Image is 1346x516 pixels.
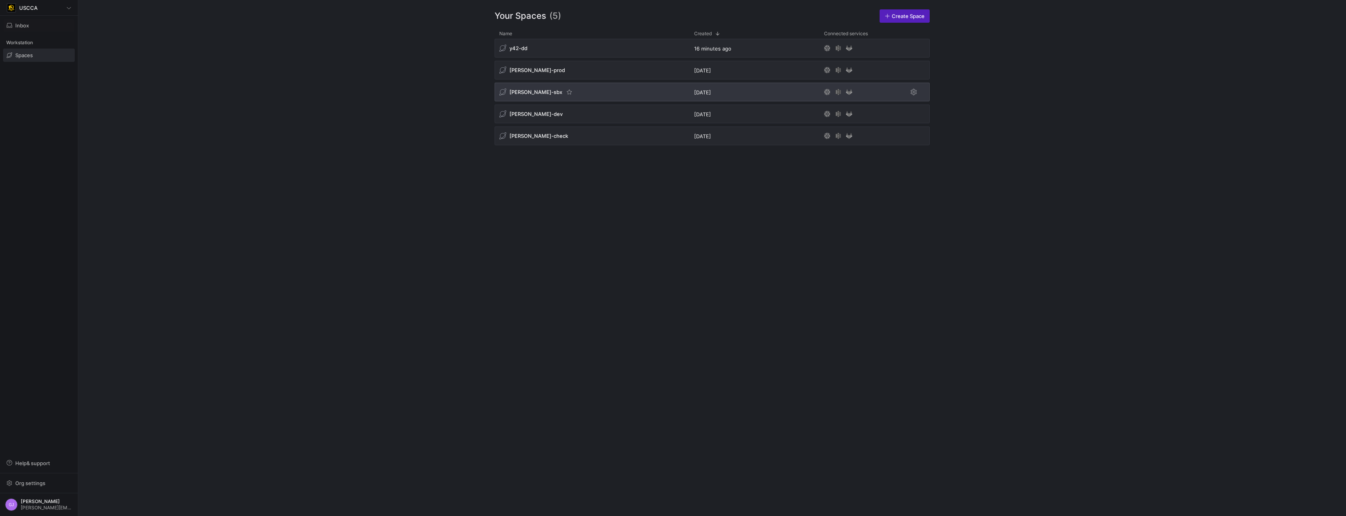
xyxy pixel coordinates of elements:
[509,111,563,117] span: [PERSON_NAME]-dev
[3,456,75,470] button: Help& support
[3,476,75,490] button: Org settings
[3,49,75,62] a: Spaces
[495,83,930,105] div: Press SPACE to select this row.
[549,9,561,23] span: (5)
[509,67,565,73] span: [PERSON_NAME]-prod
[3,481,75,487] a: Org settings
[21,505,73,511] span: [PERSON_NAME][EMAIL_ADDRESS][PERSON_NAME][DOMAIN_NAME]
[3,496,75,513] button: GJ[PERSON_NAME][PERSON_NAME][EMAIL_ADDRESS][PERSON_NAME][DOMAIN_NAME]
[694,111,711,117] span: [DATE]
[495,61,930,83] div: Press SPACE to select this row.
[15,480,45,486] span: Org settings
[892,13,925,19] span: Create Space
[499,31,512,36] span: Name
[495,105,930,126] div: Press SPACE to select this row.
[3,37,75,49] div: Workstation
[509,133,568,139] span: [PERSON_NAME]-check
[694,133,711,139] span: [DATE]
[495,39,930,61] div: Press SPACE to select this row.
[495,9,546,23] span: Your Spaces
[694,45,731,52] span: 16 minutes ago
[824,31,868,36] span: Connected services
[509,89,562,95] span: [PERSON_NAME]-sbx
[694,89,711,96] span: [DATE]
[7,4,15,12] img: https://storage.googleapis.com/y42-prod-data-exchange/images/uAsz27BndGEK0hZWDFeOjoxA7jCwgK9jE472...
[15,460,50,466] span: Help & support
[15,22,29,29] span: Inbox
[5,498,18,511] div: GJ
[495,126,930,148] div: Press SPACE to select this row.
[19,5,38,11] span: USCCA
[15,52,33,58] span: Spaces
[3,19,75,32] button: Inbox
[880,9,930,23] a: Create Space
[509,45,527,51] span: y42-dd
[21,499,73,504] span: [PERSON_NAME]
[694,67,711,74] span: [DATE]
[694,31,712,36] span: Created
